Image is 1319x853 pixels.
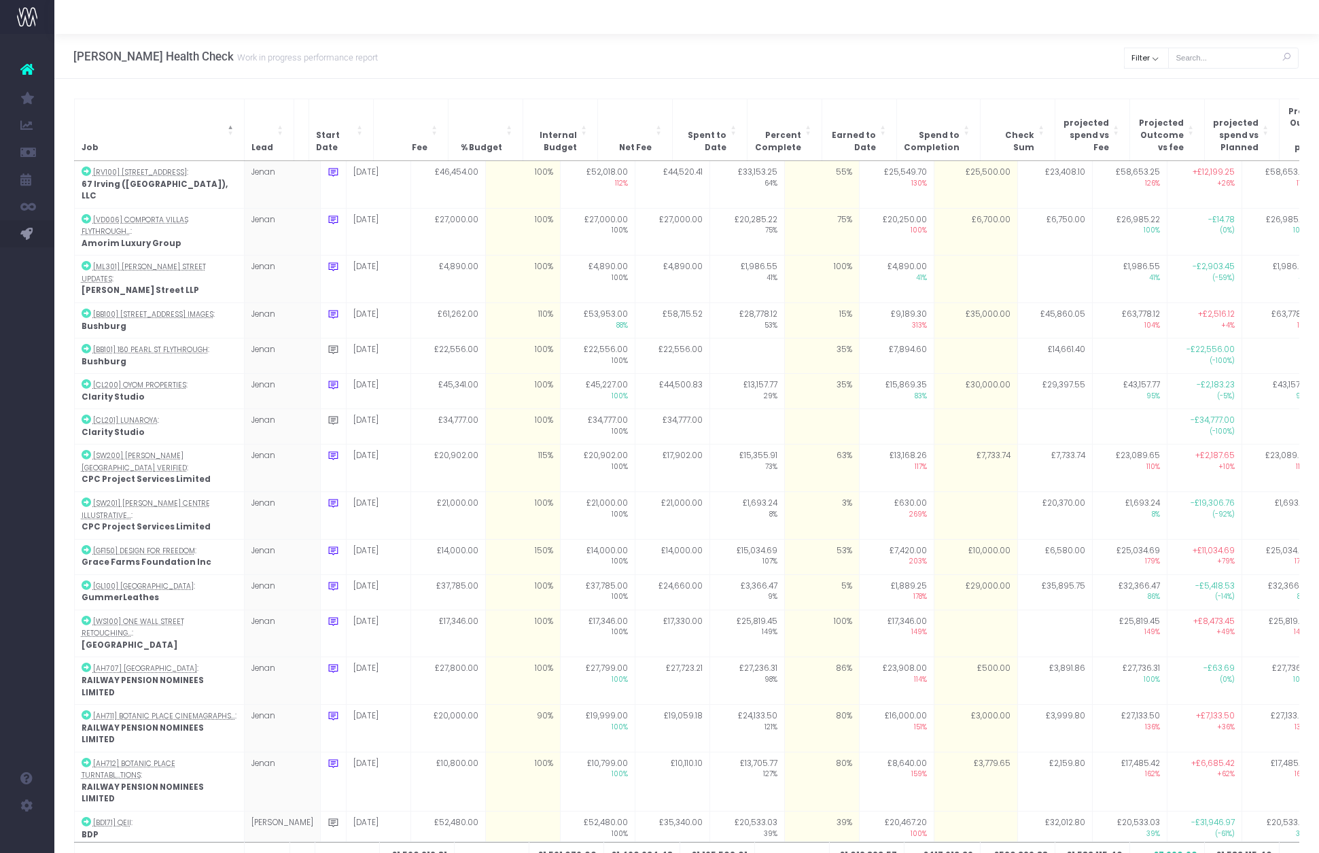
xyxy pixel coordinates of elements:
th: % Budget: Activate to sort: Activate to sort [448,99,523,160]
td: £20,285.22 [709,208,784,256]
td: £25,034.69 [1092,539,1167,574]
td: 100% [485,752,560,811]
td: Jenan [244,208,320,256]
td: £25,819.45 [709,610,784,657]
span: 95% [1249,391,1309,402]
small: Work in progress performance report [234,50,378,63]
td: : [74,161,244,208]
span: 41% [1249,273,1309,283]
td: 100% [485,657,560,705]
td: £25,549.70 [859,161,934,208]
span: Percent Complete [754,130,801,154]
span: 130% [866,179,927,189]
td: £17,346.00 [560,610,635,657]
span: Job [82,142,99,154]
td: 100% [784,610,859,657]
td: 55% [784,161,859,208]
abbr: [ML301] Besson Street Updates [82,262,206,284]
span: 100% [567,391,628,402]
td: £52,018.00 [560,161,635,208]
td: 100% [485,610,560,657]
td: £34,777.00 [635,409,709,445]
td: £20,533.03 [1242,811,1316,846]
td: 53% [784,539,859,574]
td: £27,236.31 [709,657,784,705]
td: : [74,409,244,445]
span: projected spend vs Planned [1212,118,1259,154]
td: [DATE] [346,492,410,540]
span: 126% [1100,179,1160,189]
th: projected spend vs Fee: Activate to sort: Activate to sort [1055,99,1129,160]
td: 5% [784,574,859,610]
td: £27,000.00 [410,208,485,256]
td: £20,902.00 [410,445,485,492]
td: £1,693.24 [1242,492,1316,540]
td: £1,986.55 [1092,256,1167,303]
td: £27,799.00 [560,657,635,705]
span: 64% [717,179,777,189]
td: £10,000.00 [934,539,1017,574]
td: £3,000.00 [934,705,1017,752]
strong: [PERSON_NAME] Street LLP [82,285,199,296]
td: [DATE] [346,256,410,303]
td: £1,986.55 [1242,256,1316,303]
td: 80% [784,705,859,752]
td: £52,480.00 [560,811,635,846]
span: (-5%) [1174,391,1235,402]
span: -£22,556.00 [1186,344,1235,356]
td: £21,000.00 [635,492,709,540]
td: £27,736.31 [1242,657,1316,705]
button: Filter [1124,48,1169,69]
span: 100% [567,273,628,283]
abbr: [VD006] Comporta Villas Flythrough [82,215,188,237]
td: £2,159.80 [1017,752,1092,811]
td: £37,785.00 [560,574,635,610]
td: £21,000.00 [560,492,635,540]
td: £3,999.80 [1017,705,1092,752]
td: 86% [784,657,859,705]
td: Jenan [244,445,320,492]
td: £20,467.20 [859,811,934,846]
td: : [74,539,244,574]
span: 100% [567,356,628,366]
td: £45,341.00 [410,374,485,409]
td: £24,660.00 [635,574,709,610]
td: 100% [485,161,560,208]
td: £27,723.21 [635,657,709,705]
td: £29,397.55 [1017,374,1092,409]
span: 88% [567,321,628,331]
span: (-100%) [1174,427,1235,437]
td: £22,556.00 [410,338,485,374]
td: : [74,445,244,492]
td: [DATE] [346,303,410,338]
td: £1,693.24 [1092,492,1167,540]
td: £25,500.00 [934,161,1017,208]
td: £10,110.10 [635,752,709,811]
strong: Clarity Studio [82,427,145,438]
abbr: [BB100] 180 Pearl St Images [93,309,213,319]
td: £1,693.24 [709,492,784,540]
td: £10,800.00 [410,752,485,811]
th: Earned to Date: Activate to sort: Activate to sort [822,99,896,160]
td: £15,034.69 [709,539,784,574]
td: £7,420.00 [859,539,934,574]
abbr: [CL201] Lunaroya [93,415,158,425]
td: £32,366.47 [1242,574,1316,610]
td: £25,819.45 [1242,610,1316,657]
td: 100% [485,409,560,445]
td: 90% [485,705,560,752]
span: +4% [1174,321,1235,331]
span: 113% [1249,179,1309,189]
span: -£2,183.23 [1197,379,1235,391]
td: £4,890.00 [635,256,709,303]
td: £7,733.74 [1017,445,1092,492]
td: 115% [485,445,560,492]
abbr: [BB101] 180 Pearl St Flythrough [93,345,208,355]
td: £44,520.41 [635,161,709,208]
td: £34,777.00 [410,409,485,445]
td: £13,157.77 [709,374,784,409]
td: 75% [784,208,859,256]
span: 75% [717,226,777,236]
span: (0%) [1174,226,1235,236]
td: £14,000.00 [560,539,635,574]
